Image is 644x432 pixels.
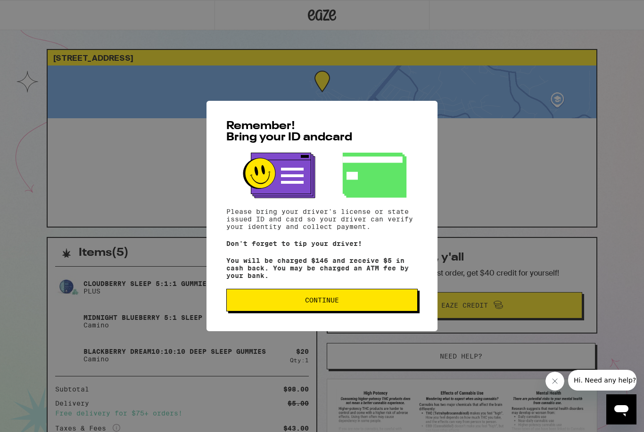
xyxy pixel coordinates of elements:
p: Please bring your driver's license or state issued ID and card so your driver can verify your ide... [226,208,418,230]
p: Don't forget to tip your driver! [226,240,418,247]
span: Continue [305,297,339,303]
span: Remember! Bring your ID and card [226,121,352,143]
iframe: Message from company [568,370,636,391]
button: Continue [226,289,418,311]
iframe: Close message [545,372,564,391]
iframe: Button to launch messaging window [606,394,636,424]
p: You will be charged $146 and receive $5 in cash back. You may be charged an ATM fee by your bank. [226,257,418,279]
